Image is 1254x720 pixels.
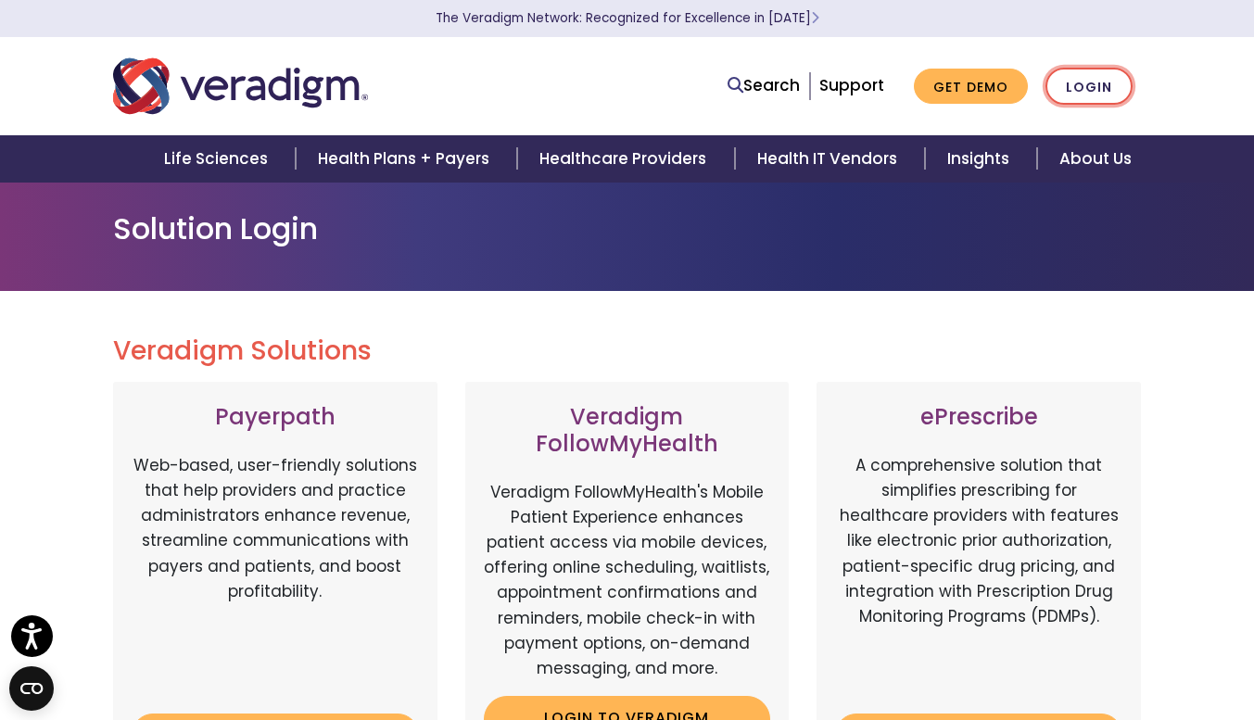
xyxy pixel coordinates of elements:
[132,453,419,699] p: Web-based, user-friendly solutions that help providers and practice administrators enhance revenu...
[925,135,1037,183] a: Insights
[517,135,734,183] a: Healthcare Providers
[811,9,819,27] span: Learn More
[436,9,819,27] a: The Veradigm Network: Recognized for Excellence in [DATE]Learn More
[1045,68,1133,106] a: Login
[113,335,1142,367] h2: Veradigm Solutions
[728,73,800,98] a: Search
[484,480,771,682] p: Veradigm FollowMyHealth's Mobile Patient Experience enhances patient access via mobile devices, o...
[113,56,368,117] img: Veradigm logo
[9,666,54,711] button: Open CMP widget
[484,404,771,458] h3: Veradigm FollowMyHealth
[142,135,296,183] a: Life Sciences
[113,211,1142,246] h1: Solution Login
[1037,135,1154,183] a: About Us
[735,135,925,183] a: Health IT Vendors
[835,453,1122,699] p: A comprehensive solution that simplifies prescribing for healthcare providers with features like ...
[296,135,517,183] a: Health Plans + Payers
[835,404,1122,431] h3: ePrescribe
[914,69,1028,105] a: Get Demo
[132,404,419,431] h3: Payerpath
[819,74,884,96] a: Support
